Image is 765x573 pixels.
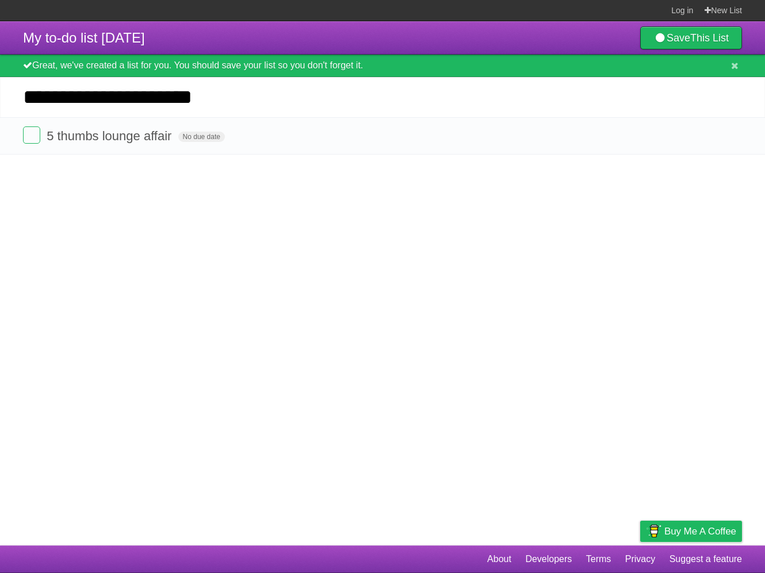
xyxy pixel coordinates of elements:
a: Buy me a coffee [640,521,742,542]
span: No due date [178,132,225,142]
a: About [487,548,511,570]
label: Done [23,126,40,144]
a: Privacy [625,548,655,570]
a: SaveThis List [640,26,742,49]
a: Terms [586,548,611,570]
span: Buy me a coffee [664,521,736,541]
img: Buy me a coffee [646,521,661,541]
span: 5 thumbs lounge affair [47,129,174,143]
a: Suggest a feature [670,548,742,570]
a: Developers [525,548,572,570]
span: My to-do list [DATE] [23,30,145,45]
b: This List [690,32,729,44]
